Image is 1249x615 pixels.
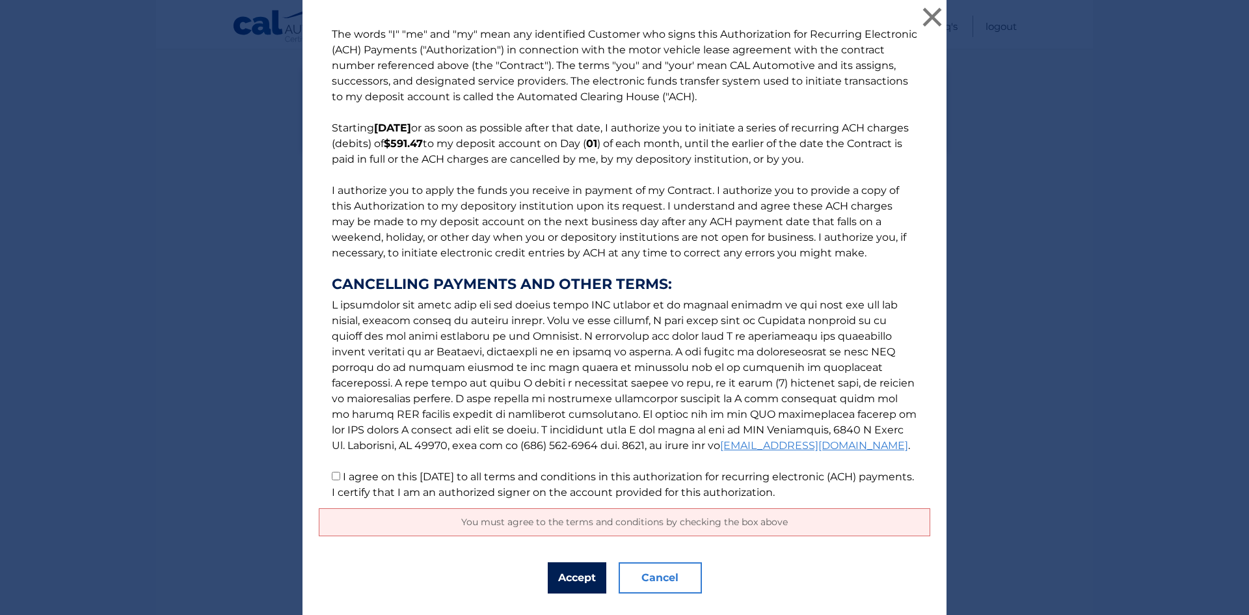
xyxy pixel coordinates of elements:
button: Accept [548,562,606,594]
b: 01 [586,137,597,150]
b: [DATE] [374,122,411,134]
span: You must agree to the terms and conditions by checking the box above [461,516,788,528]
p: The words "I" "me" and "my" mean any identified Customer who signs this Authorization for Recurri... [319,27,930,500]
button: × [919,4,945,30]
button: Cancel [619,562,702,594]
b: $591.47 [384,137,423,150]
a: [EMAIL_ADDRESS][DOMAIN_NAME] [720,439,908,452]
label: I agree on this [DATE] to all terms and conditions in this authorization for recurring electronic... [332,471,914,499]
strong: CANCELLING PAYMENTS AND OTHER TERMS: [332,277,917,292]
